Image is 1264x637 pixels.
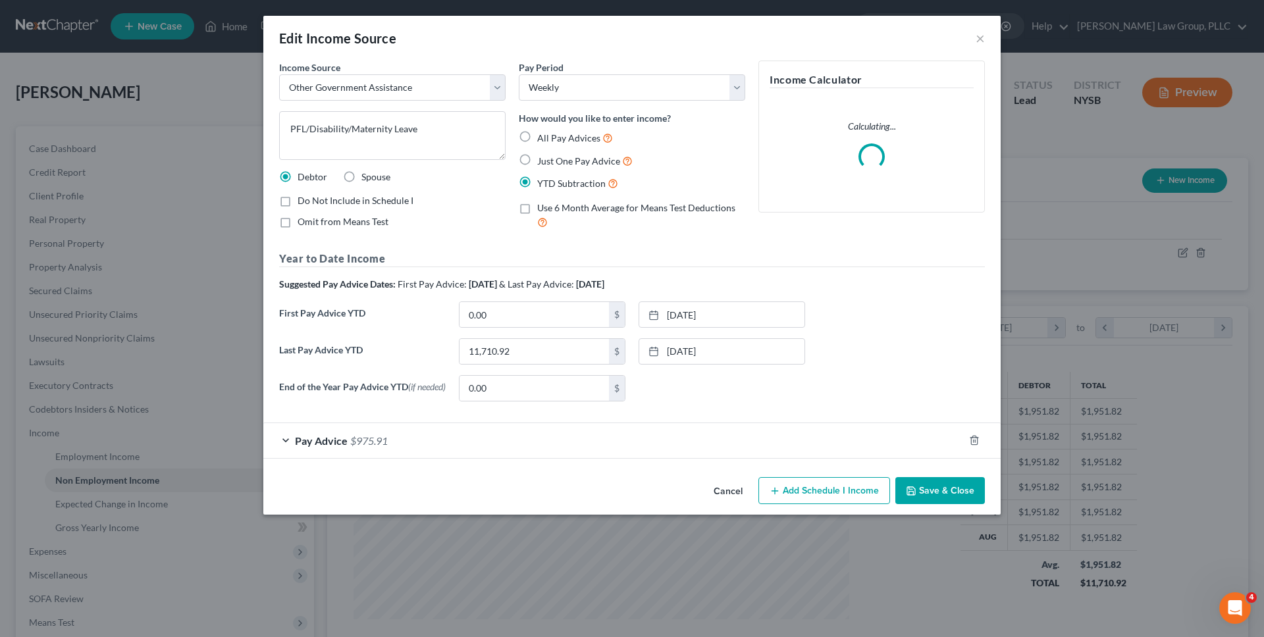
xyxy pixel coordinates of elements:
span: Income Source [279,62,340,73]
span: (if needed) [408,381,446,392]
a: [DATE] [639,302,804,327]
span: Spouse [361,171,390,182]
span: Use 6 Month Average for Means Test Deductions [537,202,735,213]
iframe: Intercom live chat [1219,592,1251,624]
div: $ [609,302,625,327]
button: × [976,30,985,46]
button: Add Schedule I Income [758,477,890,505]
span: YTD Subtraction [537,178,606,189]
label: Pay Period [519,61,564,74]
strong: [DATE] [576,278,604,290]
label: How would you like to enter income? [519,111,671,125]
span: Just One Pay Advice [537,155,620,166]
a: [DATE] [639,339,804,364]
span: $975.91 [350,434,388,447]
h5: Year to Date Income [279,251,985,267]
span: 4 [1246,592,1257,603]
input: 0.00 [460,302,609,327]
label: First Pay Advice YTD [273,301,452,338]
label: End of the Year Pay Advice YTD [273,375,452,412]
span: & Last Pay Advice: [499,278,574,290]
span: Omit from Means Test [298,216,388,227]
span: All Pay Advices [537,132,600,143]
p: Calculating... [770,120,974,133]
h5: Income Calculator [770,72,974,88]
strong: Suggested Pay Advice Dates: [279,278,396,290]
input: 0.00 [460,376,609,401]
span: Debtor [298,171,327,182]
label: Last Pay Advice YTD [273,338,452,375]
span: First Pay Advice: [398,278,467,290]
button: Save & Close [895,477,985,505]
span: Do Not Include in Schedule I [298,195,413,206]
input: 0.00 [460,339,609,364]
div: Edit Income Source [279,29,396,47]
button: Cancel [703,478,753,505]
div: $ [609,339,625,364]
span: Pay Advice [295,434,348,447]
div: $ [609,376,625,401]
strong: [DATE] [469,278,497,290]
